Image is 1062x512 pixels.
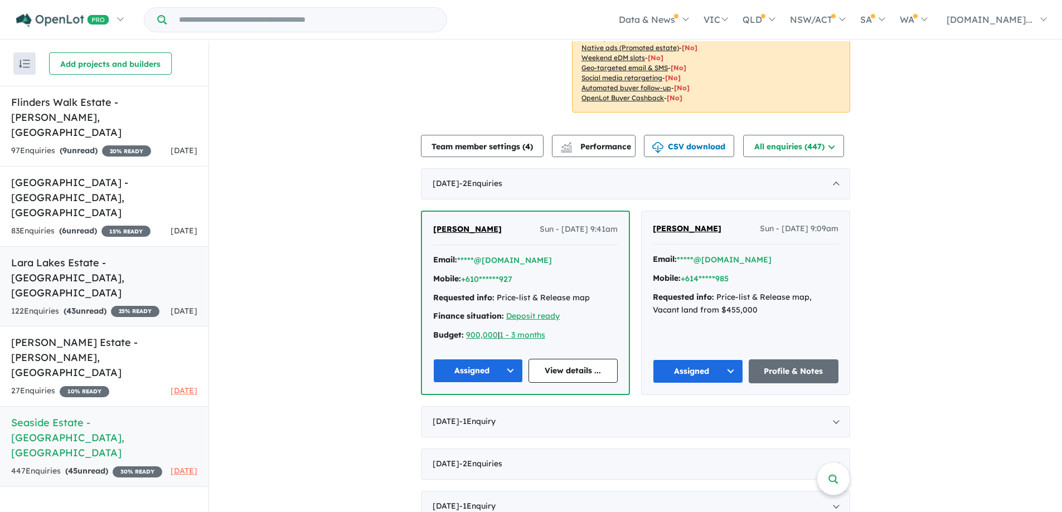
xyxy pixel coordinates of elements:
div: 97 Enquir ies [11,144,151,158]
div: [DATE] [421,406,850,437]
span: - 1 Enquir y [459,416,496,426]
img: bar-chart.svg [561,145,572,153]
span: - 2 Enquir ies [459,459,502,469]
span: 30 % READY [113,466,162,477]
span: 43 [66,306,76,316]
img: download icon [652,142,663,153]
span: Performance [562,142,631,152]
span: [PERSON_NAME] [433,224,502,234]
strong: Requested info: [653,292,714,302]
span: 20 % READY [102,145,151,157]
span: [No] [648,53,663,62]
span: [DATE] [171,226,197,236]
h5: Lara Lakes Estate - [GEOGRAPHIC_DATA] , [GEOGRAPHIC_DATA] [11,255,197,300]
div: Price-list & Release map [433,291,618,305]
span: [No] [667,94,682,102]
strong: Mobile: [433,274,461,284]
u: Weekend eDM slots [581,53,645,62]
span: 45 [68,466,77,476]
u: Social media retargeting [581,74,662,82]
div: [DATE] [421,168,850,199]
u: OpenLot Buyer Cashback [581,94,664,102]
span: [DOMAIN_NAME]... [947,14,1032,25]
span: 9 [62,145,67,155]
a: [PERSON_NAME] [653,222,721,236]
u: Automated buyer follow-up [581,84,671,92]
h5: [GEOGRAPHIC_DATA] - [GEOGRAPHIC_DATA] , [GEOGRAPHIC_DATA] [11,175,197,220]
div: 447 Enquir ies [11,465,162,478]
span: [No] [674,84,690,92]
strong: Email: [433,255,457,265]
span: [DATE] [171,466,197,476]
strong: ( unread) [65,466,108,476]
h5: Seaside Estate - [GEOGRAPHIC_DATA] , [GEOGRAPHIC_DATA] [11,415,197,460]
span: 10 % READY [60,386,109,397]
u: Geo-targeted email & SMS [581,64,668,72]
button: Add projects and builders [49,52,172,75]
input: Try estate name, suburb, builder or developer [169,8,444,32]
img: sort.svg [19,60,30,68]
div: | [433,329,618,342]
strong: ( unread) [64,306,106,316]
strong: Budget: [433,330,464,340]
span: [DATE] [171,145,197,155]
span: [No] [682,43,697,52]
span: 15 % READY [101,226,151,237]
strong: Mobile: [653,273,681,283]
strong: Requested info: [433,292,494,303]
strong: ( unread) [60,145,98,155]
a: [PERSON_NAME] [433,223,502,236]
span: Sun - [DATE] 9:09am [760,222,838,236]
span: 6 [62,226,66,236]
a: 900,000 [466,330,498,340]
a: 1 - 3 months [500,330,545,340]
span: 4 [525,142,530,152]
span: [No] [665,74,681,82]
u: Native ads (Promoted estate) [581,43,679,52]
div: 27 Enquir ies [11,384,109,398]
button: Assigned [653,359,743,383]
a: Profile & Notes [749,359,839,383]
span: - 2 Enquir ies [459,178,502,188]
button: Team member settings (4) [421,135,544,157]
h5: Flinders Walk Estate - [PERSON_NAME] , [GEOGRAPHIC_DATA] [11,95,197,140]
button: Performance [552,135,636,157]
span: [DATE] [171,306,197,316]
strong: ( unread) [59,226,97,236]
a: View details ... [528,359,618,383]
img: Openlot PRO Logo White [16,13,109,27]
span: - 1 Enquir y [459,501,496,511]
span: [No] [671,64,686,72]
button: Assigned [433,359,523,383]
button: CSV download [644,135,734,157]
div: 83 Enquir ies [11,225,151,238]
span: Sun - [DATE] 9:41am [540,223,618,236]
div: Price-list & Release map, Vacant land from $455,000 [653,291,838,318]
div: 122 Enquir ies [11,305,159,318]
strong: Finance situation: [433,311,504,321]
h5: [PERSON_NAME] Estate - [PERSON_NAME] , [GEOGRAPHIC_DATA] [11,335,197,380]
a: Deposit ready [506,311,560,321]
span: 25 % READY [111,306,159,317]
img: line-chart.svg [561,142,571,148]
span: [PERSON_NAME] [653,223,721,233]
div: [DATE] [421,448,850,480]
button: All enquiries (447) [743,135,844,157]
strong: Email: [653,254,677,264]
span: [DATE] [171,386,197,396]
